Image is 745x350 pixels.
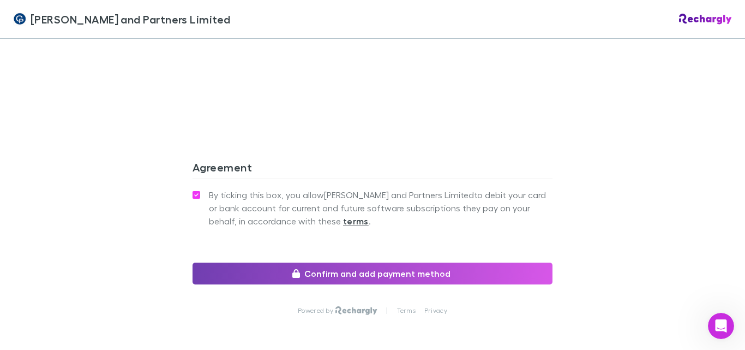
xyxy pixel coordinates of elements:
[424,306,447,315] a: Privacy
[298,306,335,315] p: Powered by
[193,263,552,284] button: Confirm and add payment method
[335,306,377,315] img: Rechargly Logo
[397,306,416,315] a: Terms
[31,11,231,27] span: [PERSON_NAME] and Partners Limited
[209,188,552,228] span: By ticking this box, you allow [PERSON_NAME] and Partners Limited to debit your card or bank acco...
[193,161,552,178] h3: Agreement
[679,14,732,25] img: Rechargly Logo
[343,216,369,227] strong: terms
[708,313,734,339] iframe: Intercom live chat
[386,306,388,315] p: |
[13,13,26,26] img: Coates and Partners Limited's Logo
